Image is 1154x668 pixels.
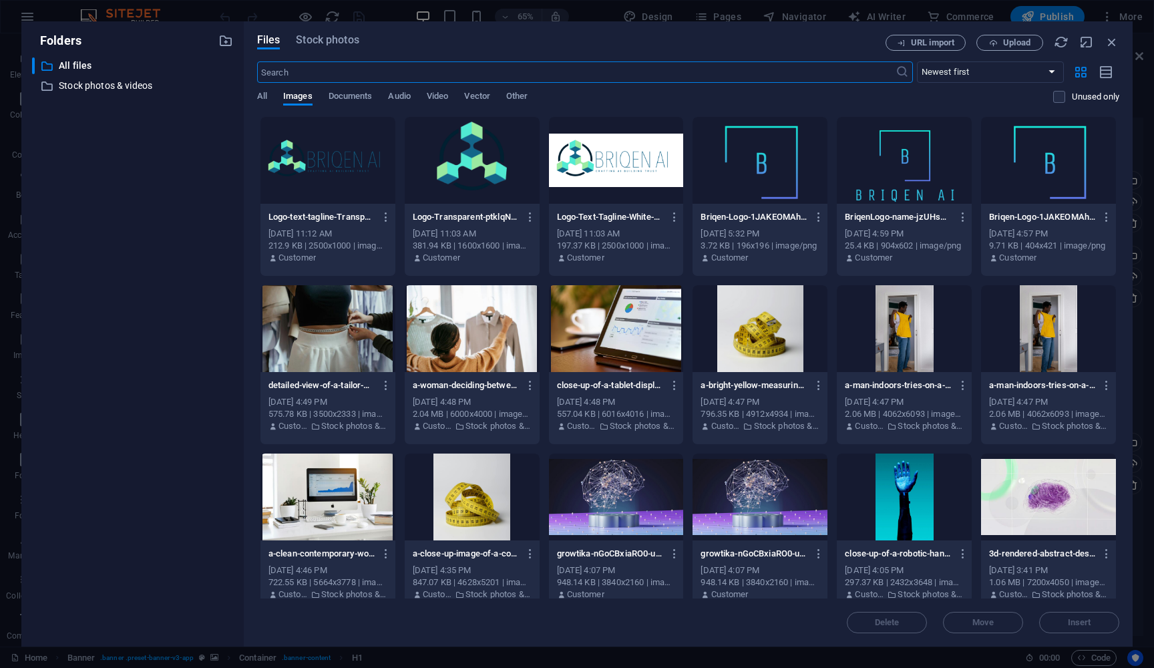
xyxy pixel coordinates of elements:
[701,408,819,420] div: 796.35 KB | 4912x4934 | image/jpeg
[845,548,951,560] p: close-up-of-a-robotic-hand-showcasing-advanced-technology-against-a-blue-backdrop-YLrnduxy3RQoxi6...
[506,88,528,107] span: Other
[413,396,532,408] div: [DATE] 4:48 PM
[610,420,676,432] p: Stock photos & videos
[701,228,819,240] div: [DATE] 5:32 PM
[268,420,387,432] div: By: Customer | Folder: Stock photos & videos
[855,589,884,601] p: Customer
[59,78,208,94] p: Stock photos & videos
[268,240,387,252] div: 212.9 KB | 2500x1000 | image/png
[898,420,964,432] p: Stock photos & videos
[268,576,387,589] div: 722.55 KB | 5664x3778 | image/jpeg
[557,408,676,420] div: 557.04 KB | 6016x4016 | image/jpeg
[413,228,532,240] div: [DATE] 11:03 AM
[845,211,951,223] p: BriqenLogo-name-jzUHsKJHhj0VYYypKQyg6Q.png
[557,396,676,408] div: [DATE] 4:48 PM
[268,564,387,576] div: [DATE] 4:46 PM
[329,88,373,107] span: Documents
[989,564,1108,576] div: [DATE] 3:41 PM
[845,420,964,432] div: By: Customer | Folder: Stock photos & videos
[413,564,532,576] div: [DATE] 4:35 PM
[32,57,35,74] div: ​
[999,589,1028,601] p: Customer
[711,589,749,601] p: Customer
[1105,35,1119,49] i: Close
[989,420,1108,432] div: By: Customer | Folder: Stock photos & videos
[268,396,387,408] div: [DATE] 4:49 PM
[557,228,676,240] div: [DATE] 11:03 AM
[989,408,1108,420] div: 2.06 MB | 4062x6093 | image/jpeg
[268,228,387,240] div: [DATE] 11:12 AM
[557,548,663,560] p: growtika-nGoCBxiaRO0-unsplash-vrvl1uCS9Rf47_2dRMOdaw.jpg
[218,33,233,48] i: Create new folder
[257,61,896,83] input: Search
[413,548,519,560] p: a-close-up-image-of-a-coiled-yellow-measuring-tape-displaying-numbers-clearly-YijeULG73zQRKRWxDuS...
[32,77,233,94] div: Stock photos & videos
[257,32,280,48] span: Files
[989,228,1108,240] div: [DATE] 4:57 PM
[711,252,749,264] p: Customer
[257,88,267,107] span: All
[911,39,954,47] span: URL import
[989,240,1108,252] div: 9.71 KB | 404x421 | image/png
[1054,35,1069,49] i: Reload
[268,379,375,391] p: detailed-view-of-a-tailor-measuring-a-client-s-waist-in-a-clothing-workshop-focusing-on-precision...
[268,211,375,223] p: Logo-text-tagline-Transparent-oDpO9Y-DSRzzP7QBywaXBw.png
[321,420,387,432] p: Stock photos & videos
[567,420,596,432] p: Customer
[1079,35,1094,49] i: Minimize
[423,252,460,264] p: Customer
[296,32,359,48] span: Stock photos
[464,88,490,107] span: Vector
[855,252,892,264] p: Customer
[999,420,1028,432] p: Customer
[32,32,81,49] p: Folders
[989,576,1108,589] div: 1.06 MB | 7200x4050 | image/jpeg
[845,396,964,408] div: [DATE] 4:47 PM
[989,548,1095,560] p: 3d-rendered-abstract-design-featuring-a-digital-brain-visual-with-vibrant-colors-dOEksGDqreMtEzfq...
[701,564,819,576] div: [DATE] 4:07 PM
[701,396,819,408] div: [DATE] 4:47 PM
[701,420,819,432] div: By: Customer | Folder: Stock photos & videos
[268,408,387,420] div: 575.78 KB | 3500x2333 | image/jpeg
[557,576,676,589] div: 948.14 KB | 3840x2160 | image/jpeg
[701,379,807,391] p: a-bright-yellow-measuring-tape-coiled-in-loops-showcasing-measurements-clearly-against-a-white-ba...
[423,420,451,432] p: Customer
[898,589,964,601] p: Stock photos & videos
[886,35,966,51] button: URL import
[278,420,307,432] p: Customer
[427,88,448,107] span: Video
[413,211,519,223] p: Logo-Transparent-ptklqNeL_mLoG0EwzGlrzw.png
[845,379,951,391] p: a-man-indoors-tries-on-a-bright-yellow-dress-standing-in-a-cozy-home-environment-VfVwG6XAKu4X7m5B...
[567,589,604,601] p: Customer
[567,252,604,264] p: Customer
[999,252,1036,264] p: Customer
[557,564,676,576] div: [DATE] 4:07 PM
[465,589,532,601] p: Stock photos & videos
[845,228,964,240] div: [DATE] 4:59 PM
[845,408,964,420] div: 2.06 MB | 4062x6093 | image/jpeg
[413,420,532,432] div: By: Customer | Folder: Stock photos & videos
[283,88,313,107] span: Images
[278,589,307,601] p: Customer
[976,35,1043,51] button: Upload
[413,379,519,391] p: a-woman-deciding-between-two-stylish-outfits-in-a-cozy-boutique-setting-pc5s13-T7cdNsGtqjVotYg.jpeg
[557,240,676,252] div: 197.37 KB | 2500x1000 | image/png
[989,379,1095,391] p: a-man-indoors-tries-on-a-bright-yellow-dress-standing-in-a-cozy-home-environment-3XoIRwKJOZ0evUmP...
[845,589,964,601] div: By: Customer | Folder: Stock photos & videos
[557,379,663,391] p: close-up-of-a-tablet-displaying-analytics-charts-on-a-wooden-office-desk-alongside-a-smartphone-a...
[701,240,819,252] div: 3.72 KB | 196x196 | image/png
[845,564,964,576] div: [DATE] 4:05 PM
[1072,91,1119,103] p: Displays only files that are not in use on the website. Files added during this session can still...
[268,548,375,560] p: a-clean-contemporary-workspace-featuring-a-desktop-with-analytics-on-the-screen-and-plants-for-a-...
[701,211,807,223] p: Briqen-Logo-1JAKEOMAhyqnxPvjPQ6Qbg-uy9xI2JjmYYnEnr5BY3qhg.png
[845,576,964,589] div: 297.37 KB | 2432x3648 | image/jpeg
[989,211,1095,223] p: Briqen-Logo-1JAKEOMAhyqnxPvjPQ6Qbg.png
[557,420,676,432] div: By: Customer | Folder: Stock photos & videos
[278,252,316,264] p: Customer
[557,211,663,223] p: Logo-Text-Tagline-White-Yz2opdNNf8pr7o57c_h7SA.png
[413,408,532,420] div: 2.04 MB | 6000x4000 | image/jpeg
[1042,420,1108,432] p: Stock photos & videos
[989,589,1108,601] div: By: Customer | Folder: Stock photos & videos
[413,589,532,601] div: By: Customer | Folder: Stock photos & videos
[701,548,807,560] p: growtika-nGoCBxiaRO0-unsplash-e_IXOXmbShaDaxwXG25Ifw.jpg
